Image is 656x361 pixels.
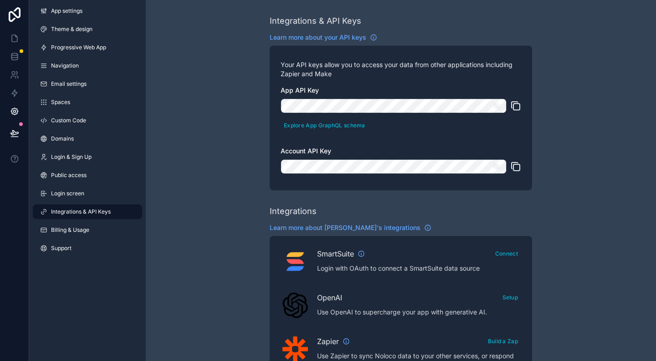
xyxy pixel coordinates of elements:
a: Learn more about [PERSON_NAME]'s integrations [270,223,431,232]
div: Integrations [270,205,317,218]
span: Login & Sign Up [51,153,92,161]
a: Login & Sign Up [33,150,142,164]
p: Use OpenAI to supercharge your app with generative AI. [317,308,521,317]
p: Login with OAuth to connect a SmartSuite data source [317,264,521,273]
a: Navigation [33,58,142,73]
a: Explore App GraphQL schema [281,120,369,129]
a: Support [33,241,142,256]
a: Login screen [33,186,142,201]
a: Billing & Usage [33,223,142,237]
span: Spaces [51,99,70,106]
div: Integrations & API Keys [270,15,361,27]
span: Account API Key [281,147,331,155]
span: Billing & Usage [51,226,89,234]
button: Setup [499,291,522,304]
a: Learn more about your API keys [270,33,377,42]
a: Public access [33,168,142,183]
span: Integrations & API Keys [51,208,111,215]
span: Navigation [51,62,79,69]
a: Domains [33,131,142,146]
span: Domains [51,135,74,142]
a: Custom Code [33,113,142,128]
span: Progressive Web App [51,44,106,51]
span: Login screen [51,190,84,197]
span: App settings [51,7,82,15]
span: Learn more about your API keys [270,33,366,42]
span: Email settings [51,80,87,88]
span: OpenAI [317,292,342,303]
img: SmartSuite [282,249,308,274]
a: Setup [499,292,522,301]
span: Support [51,245,72,252]
span: Learn more about [PERSON_NAME]'s integrations [270,223,420,232]
span: Zapier [317,336,339,347]
span: Theme & design [51,26,92,33]
button: Explore App GraphQL schema [281,119,369,132]
a: Connect [492,248,521,257]
span: App API Key [281,86,319,94]
a: App settings [33,4,142,18]
a: Build a Zap [485,336,521,345]
a: Integrations & API Keys [33,204,142,219]
span: SmartSuite [317,248,354,259]
button: Build a Zap [485,335,521,348]
span: Custom Code [51,117,86,124]
p: Your API keys allow you to access your data from other applications including Zapier and Make [281,60,521,78]
span: Public access [51,172,87,179]
button: Connect [492,247,521,260]
a: Email settings [33,77,142,91]
a: Theme & design [33,22,142,37]
a: Progressive Web App [33,40,142,55]
img: OpenAI [282,293,308,318]
a: Spaces [33,95,142,110]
